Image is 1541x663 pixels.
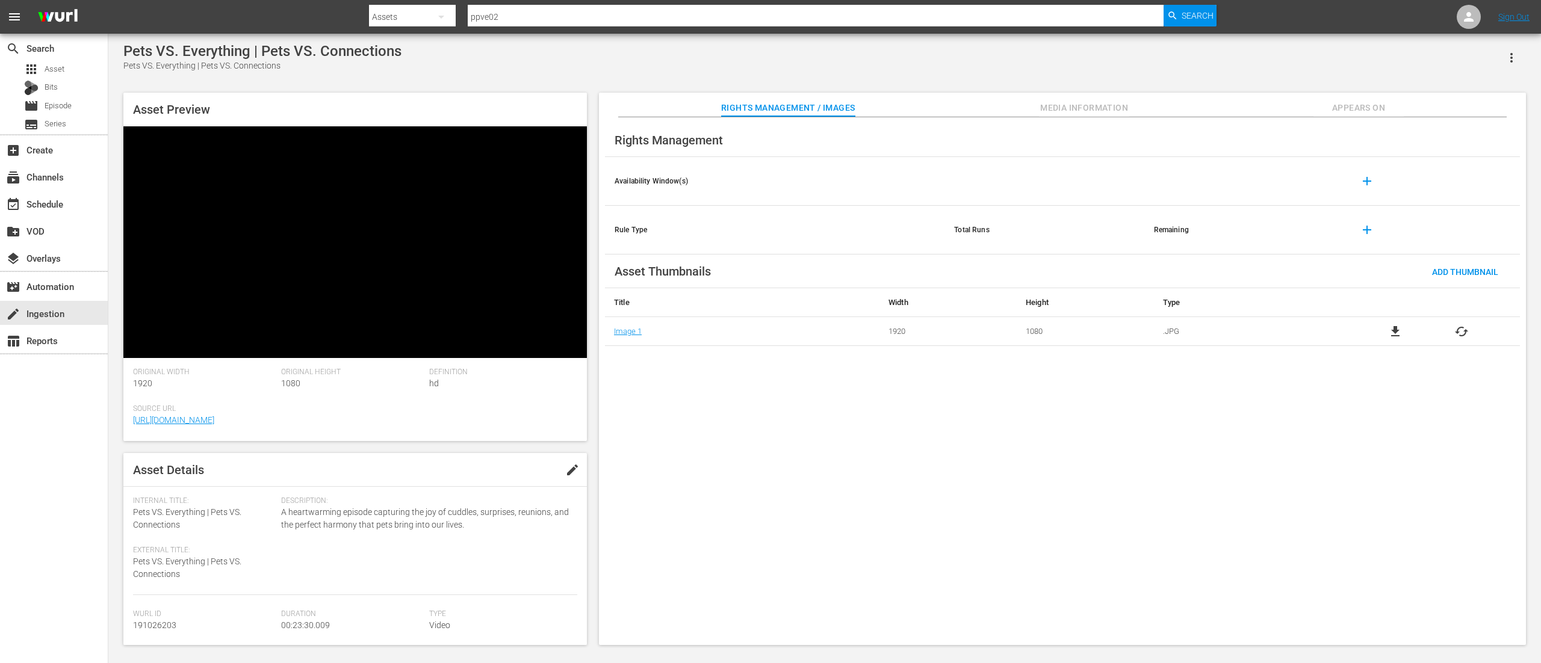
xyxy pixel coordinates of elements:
[24,62,39,76] span: Asset
[7,10,22,24] span: menu
[6,280,20,294] span: Automation
[614,327,642,336] a: Image 1
[605,157,944,206] th: Availability Window(s)
[133,496,275,506] span: Internal Title:
[558,455,587,484] button: edit
[281,368,423,377] span: Original Height
[605,288,879,317] th: Title
[29,3,87,31] img: ans4CAIJ8jUAAAAAAAAAAAAAAAAAAAAAAAAgQb4GAAAAAAAAAAAAAAAAAAAAAAAAJMjXAAAAAAAAAAAAAAAAAAAAAAAAgAT5G...
[133,463,204,477] span: Asset Details
[281,609,423,619] span: Duration
[1360,223,1374,237] span: add
[721,100,855,116] span: Rights Management / Images
[1017,317,1154,346] td: 1080
[6,197,20,212] span: Schedule
[133,507,241,529] span: Pets VS. Everything | Pets VS. Connections
[24,99,39,113] span: Episode
[1498,12,1530,22] a: Sign Out
[24,117,39,132] span: Series
[429,620,450,630] span: Video
[1164,5,1217,26] button: Search
[565,463,580,477] span: edit
[1360,174,1374,188] span: add
[45,81,58,93] span: Bits
[1353,215,1381,244] button: add
[1422,261,1508,282] button: Add Thumbnail
[879,317,1017,346] td: 1920
[133,546,275,555] span: External Title:
[879,288,1017,317] th: Width
[1422,267,1508,277] span: Add Thumbnail
[6,334,20,348] span: Reports
[281,506,571,531] span: A heartwarming episode capturing the joy of cuddles, surprises, reunions, and the perfect harmony...
[615,133,723,147] span: Rights Management
[1039,100,1129,116] span: Media Information
[1017,288,1154,317] th: Height
[1154,317,1337,346] td: .JPG
[123,43,402,60] div: Pets VS. Everything | Pets VS. Connections
[1353,167,1381,196] button: add
[123,60,402,72] div: Pets VS. Everything | Pets VS. Connections
[429,378,439,388] span: hd
[944,206,1144,254] th: Total Runs
[24,81,39,95] div: Bits
[1388,324,1403,339] a: file_download
[133,368,275,377] span: Original Width
[281,496,571,506] span: Description:
[6,307,20,321] span: Ingestion
[133,378,152,388] span: 1920
[45,118,66,130] span: Series
[1144,206,1344,254] th: Remaining
[45,100,72,112] span: Episode
[6,224,20,239] span: VOD
[429,368,571,377] span: Definition
[133,415,214,425] a: [URL][DOMAIN_NAME]
[615,264,711,279] span: Asset Thumbnails
[133,609,275,619] span: Wurl Id
[6,170,20,185] span: Channels
[133,102,210,117] span: Asset Preview
[1313,100,1404,116] span: Appears On
[605,206,944,254] th: Rule Type
[1154,288,1337,317] th: Type
[133,404,571,414] span: Source Url
[1182,5,1214,26] span: Search
[6,251,20,266] span: Overlays
[1454,324,1469,339] button: cached
[6,143,20,158] span: Create
[429,609,571,619] span: Type
[281,378,300,388] span: 1080
[6,42,20,56] span: Search
[281,620,330,630] span: 00:23:30.009
[133,620,176,630] span: 191026203
[45,63,64,75] span: Asset
[133,557,241,579] span: Pets VS. Everything | Pets VS. Connections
